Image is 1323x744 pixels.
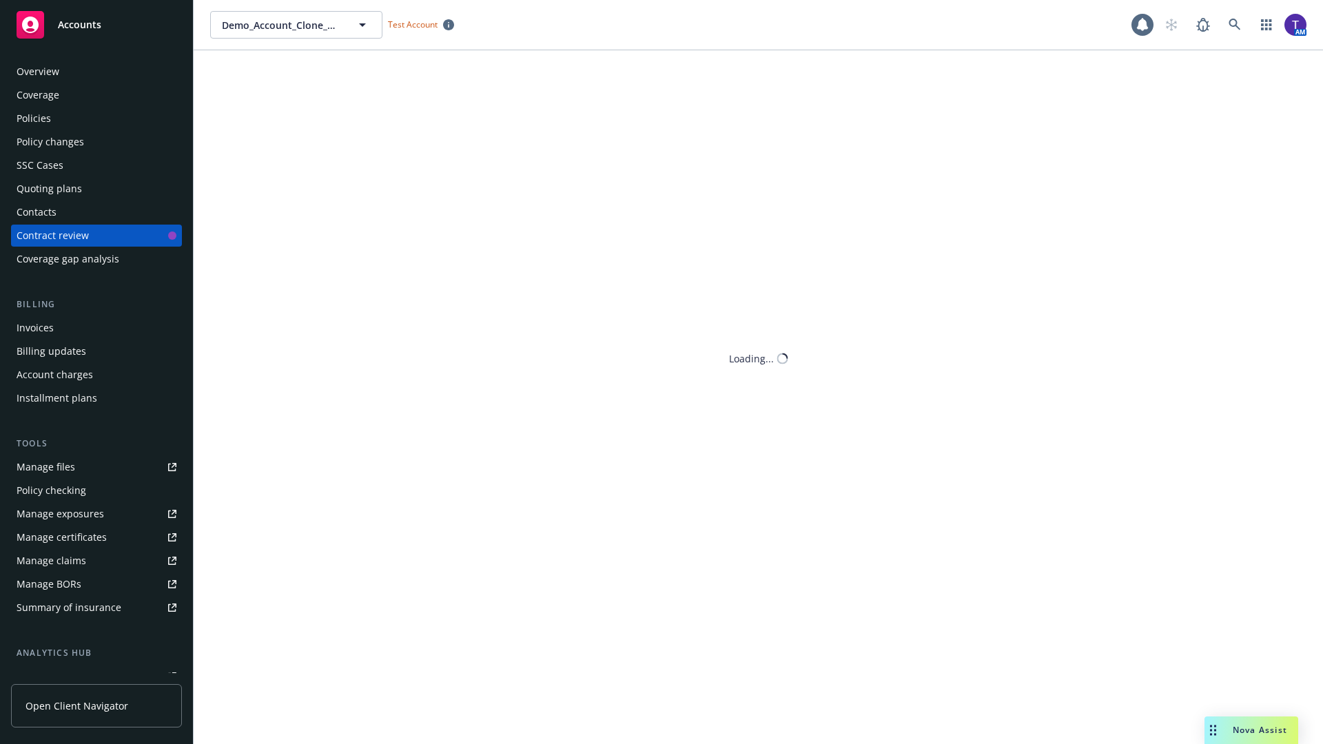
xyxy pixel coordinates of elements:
[11,178,182,200] a: Quoting plans
[17,550,86,572] div: Manage claims
[11,61,182,83] a: Overview
[17,387,97,409] div: Installment plans
[1204,716,1222,744] div: Drag to move
[210,11,382,39] button: Demo_Account_Clone_QA_CR_Tests_Demo
[17,61,59,83] div: Overview
[11,573,182,595] a: Manage BORs
[11,201,182,223] a: Contacts
[11,437,182,451] div: Tools
[11,131,182,153] a: Policy changes
[1204,716,1298,744] button: Nova Assist
[11,107,182,130] a: Policies
[17,503,104,525] div: Manage exposures
[1233,724,1287,736] span: Nova Assist
[382,17,460,32] span: Test Account
[17,479,86,502] div: Policy checking
[11,597,182,619] a: Summary of insurance
[11,6,182,44] a: Accounts
[17,526,107,548] div: Manage certificates
[17,573,81,595] div: Manage BORs
[17,597,121,619] div: Summary of insurance
[17,84,59,106] div: Coverage
[1189,11,1217,39] a: Report a Bug
[17,665,131,688] div: Loss summary generator
[11,317,182,339] a: Invoices
[58,19,101,30] span: Accounts
[11,298,182,311] div: Billing
[11,387,182,409] a: Installment plans
[388,19,438,30] span: Test Account
[11,503,182,525] a: Manage exposures
[11,340,182,362] a: Billing updates
[11,526,182,548] a: Manage certificates
[17,178,82,200] div: Quoting plans
[17,131,84,153] div: Policy changes
[17,248,119,270] div: Coverage gap analysis
[11,364,182,386] a: Account charges
[11,225,182,247] a: Contract review
[11,456,182,478] a: Manage files
[1284,14,1306,36] img: photo
[17,364,93,386] div: Account charges
[11,84,182,106] a: Coverage
[11,665,182,688] a: Loss summary generator
[17,201,57,223] div: Contacts
[729,351,774,366] div: Loading...
[17,225,89,247] div: Contract review
[11,154,182,176] a: SSC Cases
[17,456,75,478] div: Manage files
[17,107,51,130] div: Policies
[17,317,54,339] div: Invoices
[17,340,86,362] div: Billing updates
[11,479,182,502] a: Policy checking
[11,248,182,270] a: Coverage gap analysis
[17,154,63,176] div: SSC Cases
[11,550,182,572] a: Manage claims
[25,699,128,713] span: Open Client Navigator
[222,18,341,32] span: Demo_Account_Clone_QA_CR_Tests_Demo
[1158,11,1185,39] a: Start snowing
[1253,11,1280,39] a: Switch app
[11,646,182,660] div: Analytics hub
[1221,11,1249,39] a: Search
